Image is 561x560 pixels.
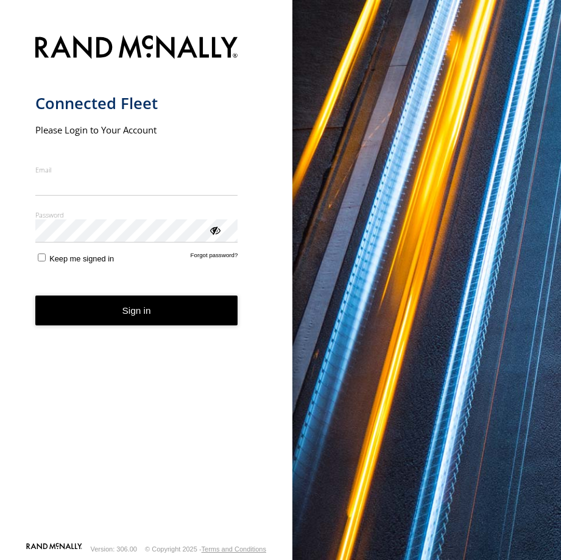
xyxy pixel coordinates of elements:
[49,254,114,263] span: Keep me signed in
[91,545,137,553] div: Version: 306.00
[208,224,221,236] div: ViewPassword
[202,545,266,553] a: Terms and Conditions
[35,33,238,64] img: Rand McNally
[191,252,238,263] a: Forgot password?
[35,93,238,113] h1: Connected Fleet
[35,210,238,219] label: Password
[145,545,266,553] div: © Copyright 2025 -
[35,124,238,136] h2: Please Login to Your Account
[35,165,238,174] label: Email
[26,543,82,555] a: Visit our Website
[35,28,258,542] form: main
[35,296,238,325] button: Sign in
[38,253,46,261] input: Keep me signed in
